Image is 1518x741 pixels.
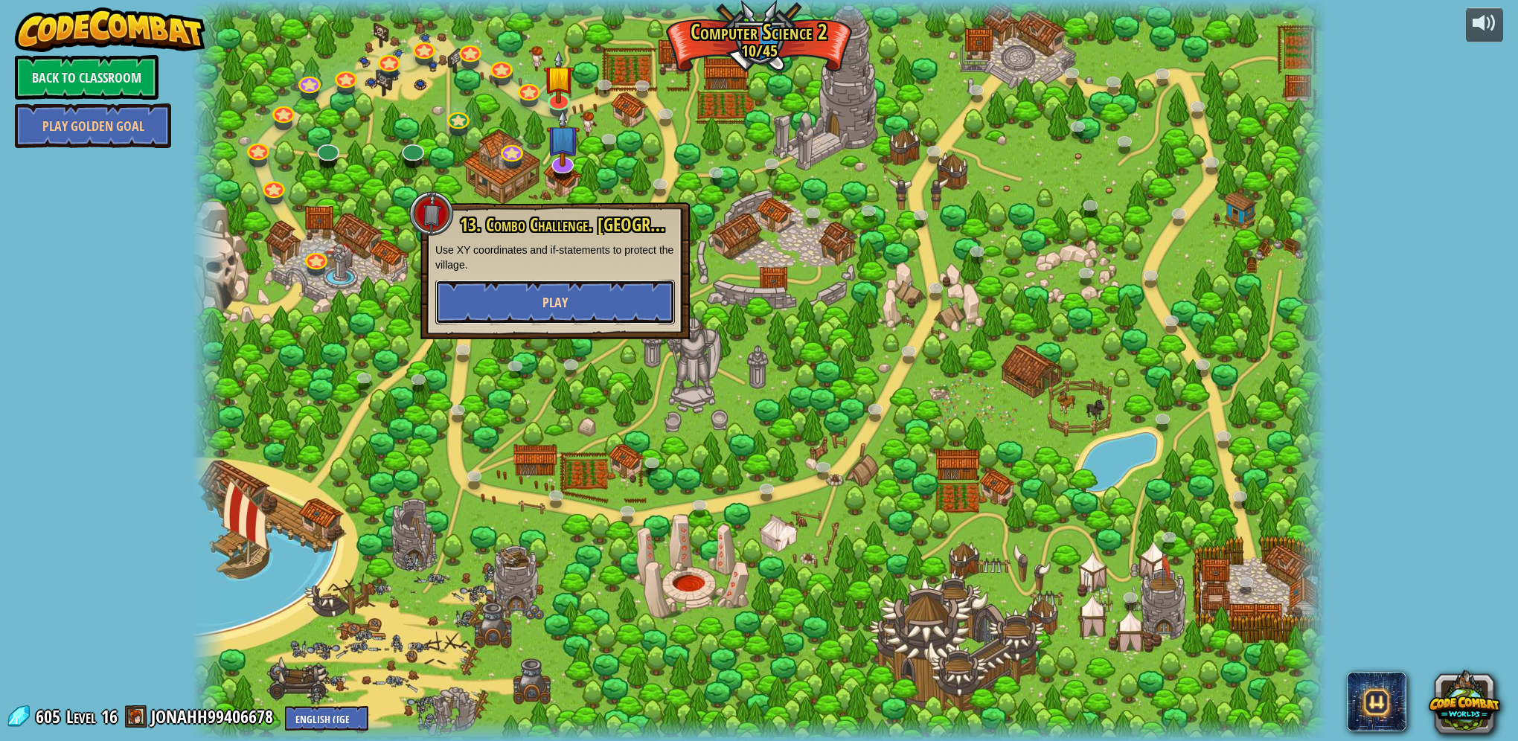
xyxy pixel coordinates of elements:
[543,50,574,103] img: level-banner-started.png
[36,705,65,728] span: 605
[546,109,580,167] img: level-banner-unstarted-subscriber.png
[151,705,278,728] a: JONAHH99406678
[460,212,741,237] span: 13. Combo Challenge. [GEOGRAPHIC_DATA]
[435,243,675,272] p: Use XY coordinates and if-statements to protect the village.
[66,705,96,729] span: Level
[15,55,158,100] a: Back to Classroom
[542,293,568,312] span: Play
[15,103,171,148] a: Play Golden Goal
[435,280,675,324] button: Play
[1466,7,1503,42] button: Adjust volume
[15,7,205,52] img: CodeCombat - Learn how to code by playing a game
[101,705,118,728] span: 16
